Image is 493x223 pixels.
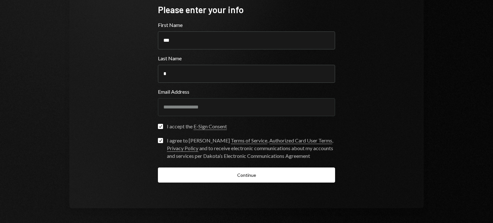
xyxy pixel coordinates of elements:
div: I accept the [167,123,227,130]
a: Authorized Card User Terms [269,137,332,144]
div: I agree to [PERSON_NAME] , , and to receive electronic communications about my accounts and servi... [167,137,335,160]
div: Please enter your info [158,4,335,16]
a: E-Sign Consent [194,123,227,130]
button: Continue [158,167,335,183]
a: Privacy Policy [167,145,198,152]
button: I agree to [PERSON_NAME] Terms of Service, Authorized Card User Terms, Privacy Policy and to rece... [158,138,163,143]
label: First Name [158,21,335,29]
label: Last Name [158,55,335,62]
a: Terms of Service [231,137,267,144]
button: I accept the E-Sign Consent [158,124,163,129]
label: Email Address [158,88,335,96]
